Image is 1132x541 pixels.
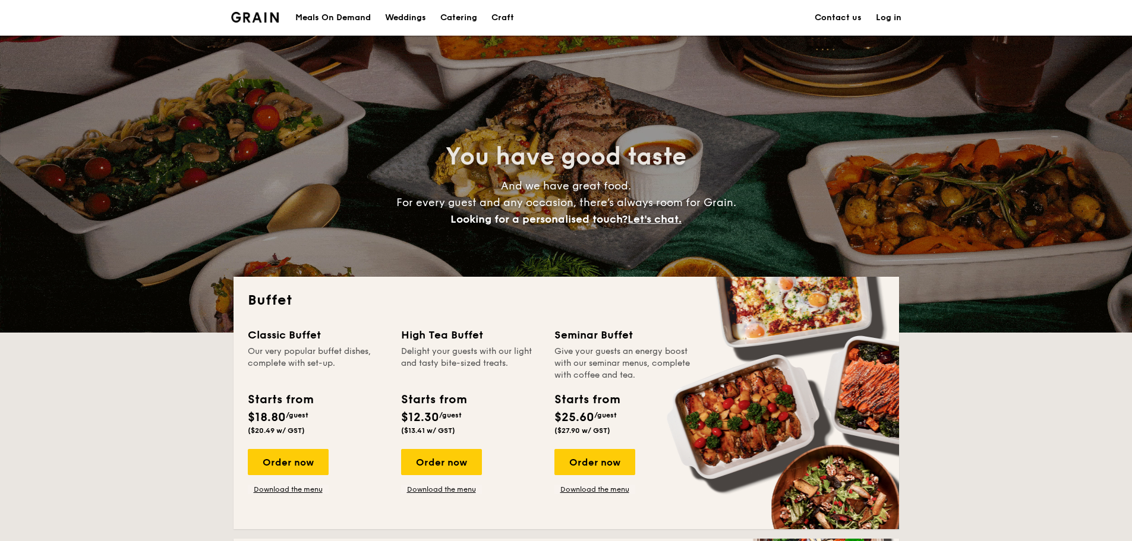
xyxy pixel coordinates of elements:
[594,411,617,419] span: /guest
[231,12,279,23] a: Logotype
[248,426,305,435] span: ($20.49 w/ GST)
[248,391,313,409] div: Starts from
[554,426,610,435] span: ($27.90 w/ GST)
[401,410,439,425] span: $12.30
[248,291,885,310] h2: Buffet
[554,327,693,343] div: Seminar Buffet
[554,410,594,425] span: $25.60
[248,485,329,494] a: Download the menu
[286,411,308,419] span: /guest
[628,213,682,226] span: Let's chat.
[450,213,628,226] span: Looking for a personalised touch?
[401,485,482,494] a: Download the menu
[554,485,635,494] a: Download the menu
[446,143,686,171] span: You have good taste
[231,12,279,23] img: Grain
[248,327,387,343] div: Classic Buffet
[248,346,387,381] div: Our very popular buffet dishes, complete with set-up.
[439,411,462,419] span: /guest
[396,179,736,226] span: And we have great food. For every guest and any occasion, there’s always room for Grain.
[401,426,455,435] span: ($13.41 w/ GST)
[554,449,635,475] div: Order now
[401,327,540,343] div: High Tea Buffet
[401,346,540,381] div: Delight your guests with our light and tasty bite-sized treats.
[554,346,693,381] div: Give your guests an energy boost with our seminar menus, complete with coffee and tea.
[401,449,482,475] div: Order now
[248,410,286,425] span: $18.80
[401,391,466,409] div: Starts from
[554,391,619,409] div: Starts from
[248,449,329,475] div: Order now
